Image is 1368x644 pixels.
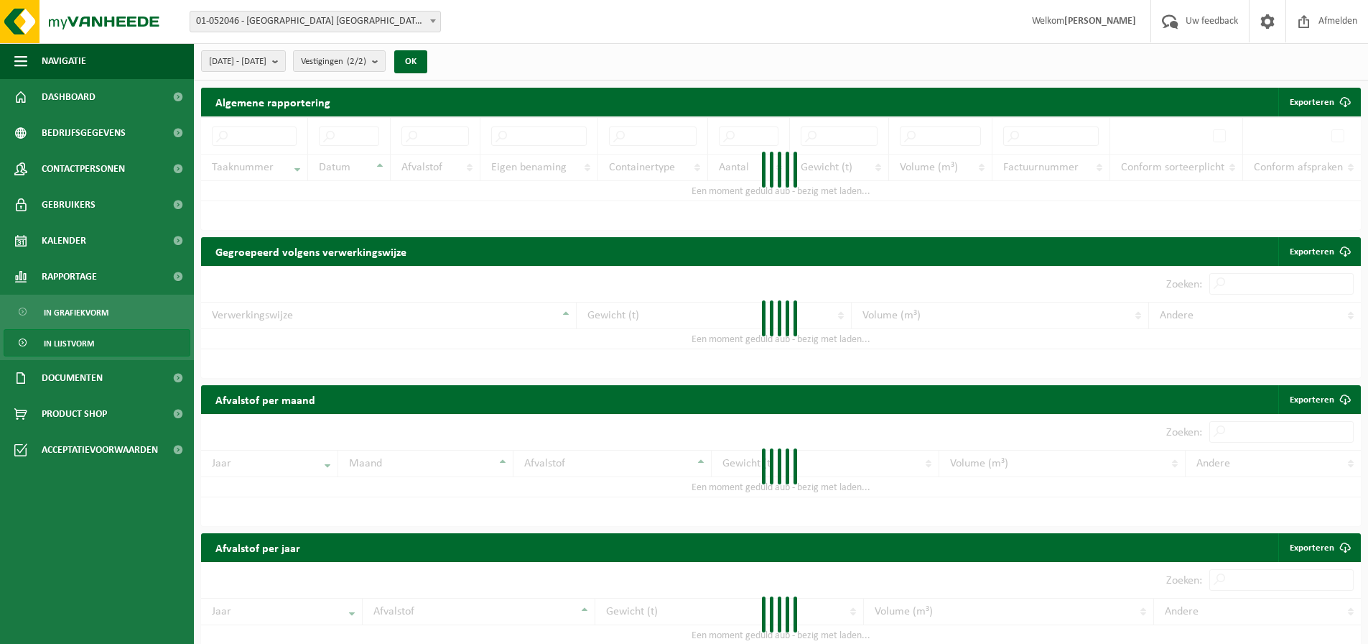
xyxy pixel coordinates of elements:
span: 01-052046 - SAINT-GOBAIN ADFORS BELGIUM - BUGGENHOUT [190,11,440,32]
button: [DATE] - [DATE] [201,50,286,72]
h2: Afvalstof per maand [201,385,330,413]
button: Vestigingen(2/2) [293,50,386,72]
span: In lijstvorm [44,330,94,357]
span: Kalender [42,223,86,259]
span: 01-052046 - SAINT-GOBAIN ADFORS BELGIUM - BUGGENHOUT [190,11,441,32]
span: Contactpersonen [42,151,125,187]
span: Bedrijfsgegevens [42,115,126,151]
a: In grafiekvorm [4,298,190,326]
strong: [PERSON_NAME] [1064,16,1136,27]
count: (2/2) [347,57,366,66]
span: Rapportage [42,259,97,295]
a: Exporteren [1278,237,1359,266]
span: Dashboard [42,79,96,115]
a: In lijstvorm [4,329,190,356]
h2: Algemene rapportering [201,88,345,116]
a: Exporteren [1278,533,1359,562]
span: In grafiekvorm [44,299,108,326]
span: Documenten [42,360,103,396]
span: Gebruikers [42,187,96,223]
span: [DATE] - [DATE] [209,51,266,73]
span: Navigatie [42,43,86,79]
h2: Gegroepeerd volgens verwerkingswijze [201,237,421,265]
button: OK [394,50,427,73]
h2: Afvalstof per jaar [201,533,315,561]
span: Acceptatievoorwaarden [42,432,158,468]
button: Exporteren [1278,88,1359,116]
a: Exporteren [1278,385,1359,414]
span: Product Shop [42,396,107,432]
span: Vestigingen [301,51,366,73]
